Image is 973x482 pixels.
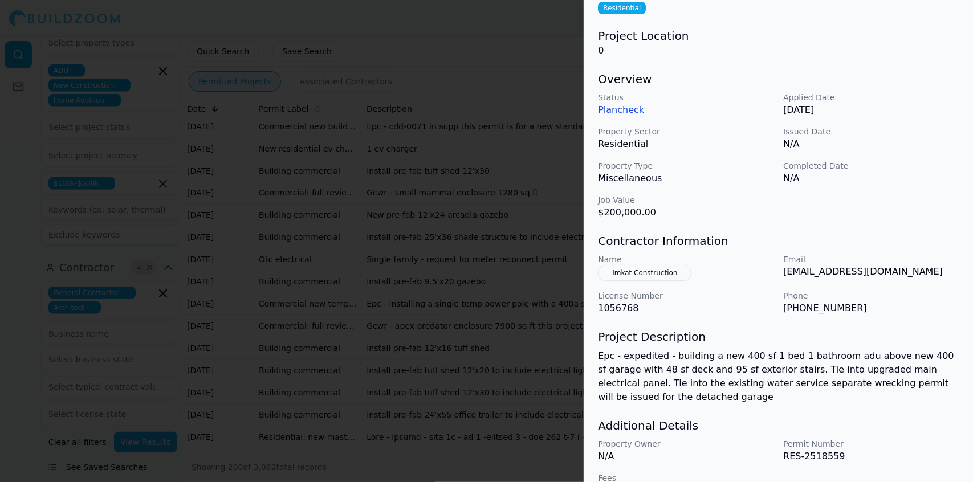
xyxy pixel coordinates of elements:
[783,290,959,301] p: Phone
[598,265,691,281] button: Imkat Construction
[783,438,959,450] p: Permit Number
[598,28,959,44] h3: Project Location
[783,160,959,171] p: Completed Date
[598,329,959,345] h3: Project Description
[598,137,774,151] p: Residential
[783,137,959,151] p: N/A
[598,92,774,103] p: Status
[598,206,774,219] p: $200,000.00
[598,233,959,249] h3: Contractor Information
[598,254,774,265] p: Name
[598,418,959,434] h3: Additional Details
[598,126,774,137] p: Property Sector
[783,301,959,315] p: [PHONE_NUMBER]
[783,450,959,463] p: RES-2518559
[598,103,774,117] p: Plancheck
[598,160,774,171] p: Property Type
[598,349,959,404] p: Epc - expedited - building a new 400 sf 1 bed 1 bathroom adu above new 400 sf garage with 48 sf d...
[598,2,646,14] span: Residential
[598,290,774,301] p: License Number
[598,450,774,463] p: N/A
[598,171,774,185] p: Miscellaneous
[783,254,959,265] p: Email
[783,103,959,117] p: [DATE]
[598,71,959,87] h3: Overview
[598,194,774,206] p: Job Value
[598,301,774,315] p: 1056768
[783,265,959,279] p: [EMAIL_ADDRESS][DOMAIN_NAME]
[598,28,959,58] div: 0
[783,92,959,103] p: Applied Date
[783,171,959,185] p: N/A
[783,126,959,137] p: Issued Date
[598,438,774,450] p: Property Owner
